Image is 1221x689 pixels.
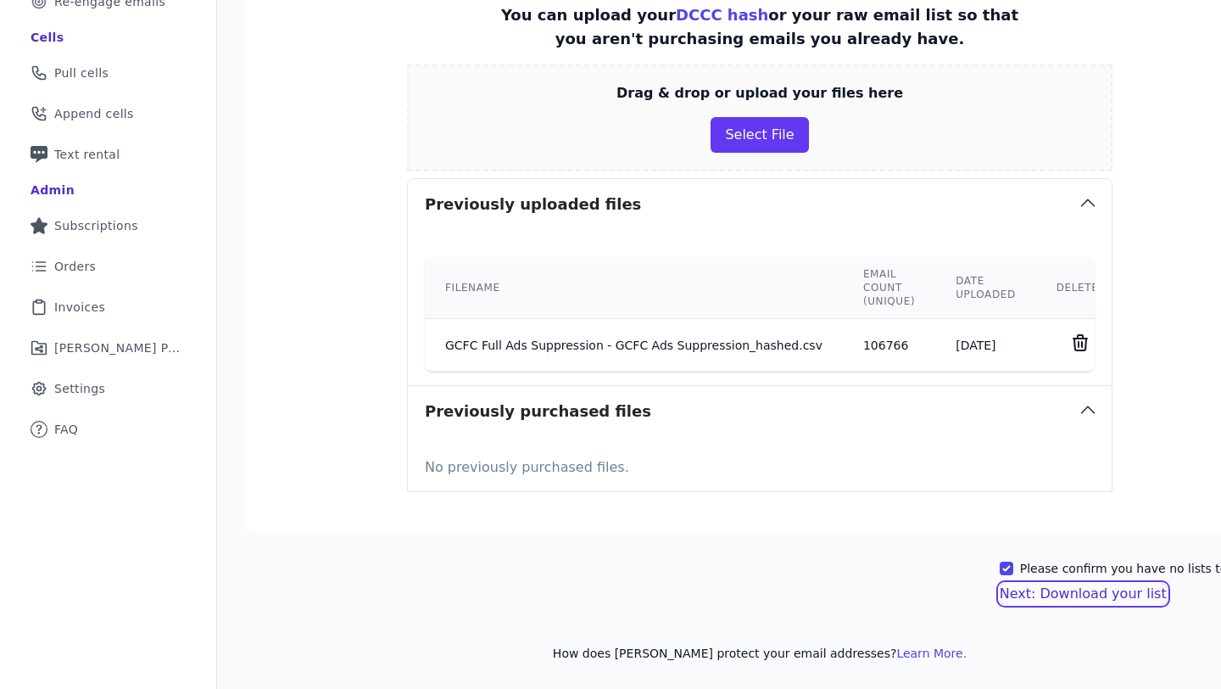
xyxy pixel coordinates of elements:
button: Select File [711,117,808,153]
span: Subscriptions [54,217,138,234]
button: Previously uploaded files [408,179,1112,230]
a: Subscriptions [14,207,203,244]
span: Pull cells [54,64,109,81]
h3: Previously purchased files [425,400,651,423]
button: Previously purchased files [408,386,1112,437]
a: Invoices [14,288,203,326]
a: Pull cells [14,54,203,92]
th: Filename [425,257,843,319]
span: FAQ [54,421,78,438]
span: Settings [54,380,105,397]
a: Text rental [14,136,203,173]
td: 106766 [843,319,935,372]
a: DCCC hash [676,6,768,24]
td: GCFC Full Ads Suppression - GCFC Ads Suppression_hashed.csv [425,319,843,372]
button: Learn More. [896,645,967,662]
a: [PERSON_NAME] Performance [14,329,203,367]
span: Invoices [54,299,105,316]
span: Text rental [54,146,120,163]
button: Next: Download your list [1000,584,1167,604]
a: Orders [14,248,203,285]
p: No previously purchased files. [425,451,1095,478]
a: FAQ [14,411,203,448]
p: You can upload your or your raw email list so that you aren't purchasing emails you already have. [495,3,1024,51]
div: Cells [31,29,64,46]
a: Append cells [14,95,203,132]
th: Email count (unique) [843,257,935,319]
th: Date uploaded [935,257,1036,319]
span: Append cells [54,105,134,122]
h3: Previously uploaded files [425,193,641,216]
a: Settings [14,370,203,407]
div: Admin [31,182,75,199]
p: Drag & drop or upload your files here [616,83,903,104]
td: [DATE] [935,319,1036,372]
span: Orders [54,258,96,275]
span: [PERSON_NAME] Performance [54,339,182,356]
th: Delete [1036,257,1119,319]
